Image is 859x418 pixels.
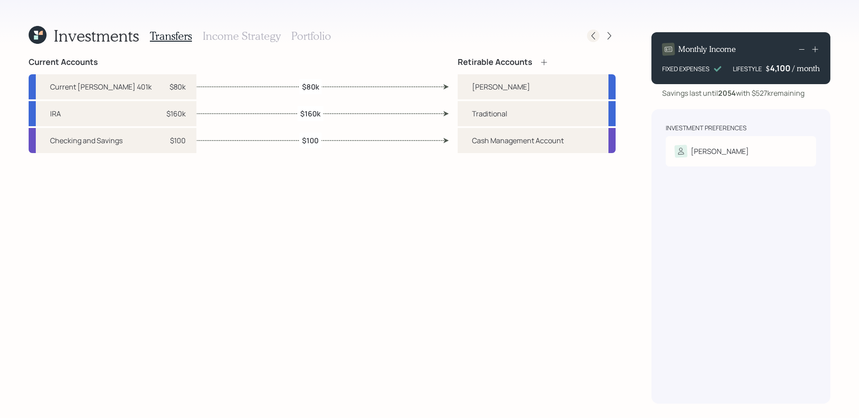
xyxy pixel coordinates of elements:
[691,146,749,157] div: [PERSON_NAME]
[792,64,820,73] h4: / month
[166,108,186,119] div: $160k
[291,30,331,43] h3: Portfolio
[300,108,320,118] label: $160k
[302,135,319,145] label: $100
[765,64,770,73] h4: $
[50,135,123,146] div: Checking and Savings
[458,57,532,67] h4: Retirable Accounts
[472,135,564,146] div: Cash Management Account
[170,81,186,92] div: $80k
[662,88,804,98] div: Savings last until with $527k remaining
[472,108,507,119] div: Traditional
[50,81,152,92] div: Current [PERSON_NAME] 401k
[150,30,192,43] h3: Transfers
[29,57,98,67] h4: Current Accounts
[718,88,736,98] b: 2054
[50,108,61,119] div: IRA
[170,135,186,146] div: $100
[302,81,319,91] label: $80k
[54,26,139,45] h1: Investments
[662,64,710,73] div: FIXED EXPENSES
[770,63,792,73] div: 4,100
[472,81,530,92] div: [PERSON_NAME]
[666,124,747,132] div: Investment Preferences
[203,30,281,43] h3: Income Strategy
[733,64,762,73] div: LIFESTYLE
[678,44,736,54] h4: Monthly Income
